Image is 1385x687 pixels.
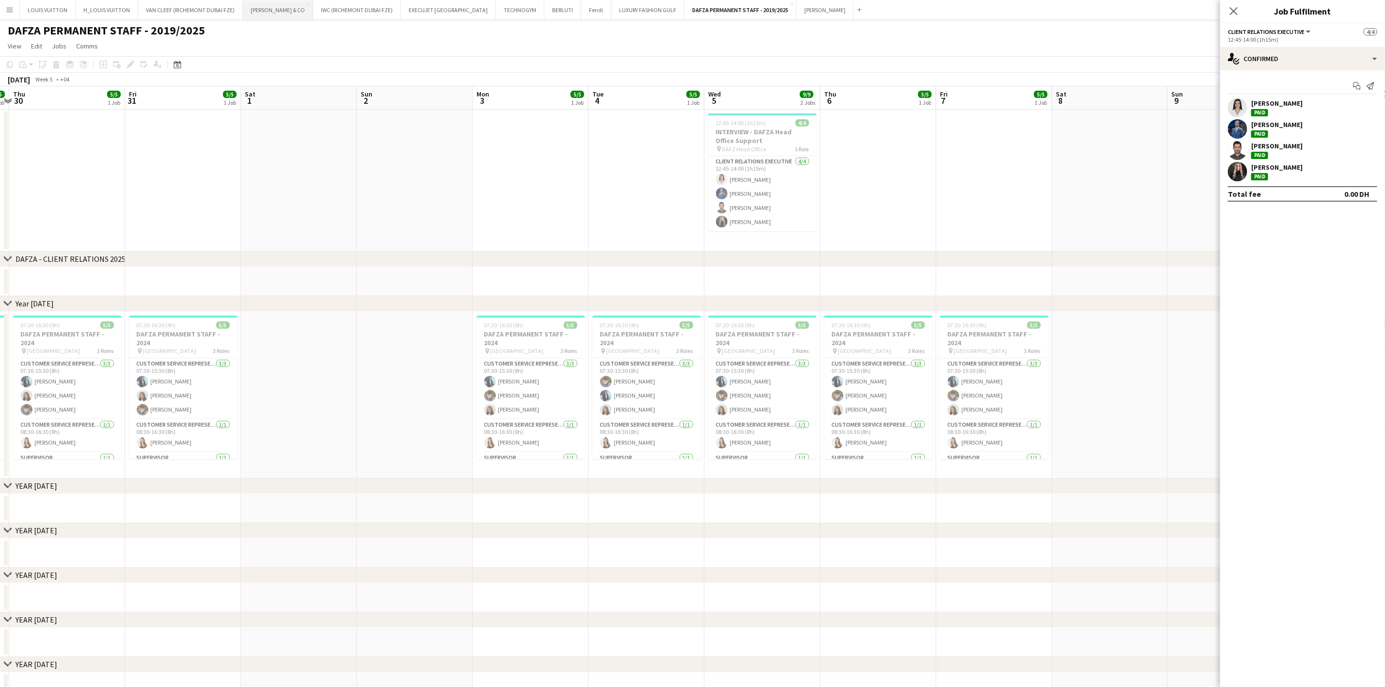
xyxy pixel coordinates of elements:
[129,358,238,419] app-card-role: Customer Service Representative3/307:30-15:30 (8h)[PERSON_NAME][PERSON_NAME][PERSON_NAME]
[708,128,817,145] h3: INTERVIEW - DAFZA Head Office Support
[940,330,1049,347] h3: DAFZA PERMANENT STAFF - 2024
[223,99,236,106] div: 1 Job
[940,419,1049,452] app-card-role: Customer Service Representative1/108:30-16:30 (8h)[PERSON_NAME]
[592,90,604,98] span: Tue
[1251,142,1303,150] div: [PERSON_NAME]
[401,0,496,19] button: EXECUJET [GEOGRAPHIC_DATA]
[677,347,693,354] span: 3 Roles
[908,347,925,354] span: 3 Roles
[1228,28,1305,35] span: Client Relations Executive
[592,330,701,347] h3: DAFZA PERMANENT STAFF - 2024
[8,23,205,38] h1: DAFZA PERMANENT STAFF - 2019/2025
[824,358,933,419] app-card-role: Customer Service Representative3/307:30-15:30 (8h)[PERSON_NAME][PERSON_NAME][PERSON_NAME]
[16,570,57,580] div: YEAR [DATE]
[477,90,489,98] span: Mon
[127,95,137,106] span: 31
[911,321,925,329] span: 5/5
[16,481,57,491] div: YEAR [DATE]
[707,95,721,106] span: 5
[60,76,69,83] div: +04
[108,99,120,106] div: 1 Job
[796,0,854,19] button: [PERSON_NAME]
[223,91,237,98] span: 5/5
[313,0,401,19] button: IWC (RICHEMONT DUBAI FZE)
[687,99,700,106] div: 1 Job
[544,0,581,19] button: BERLUTI
[477,358,585,419] app-card-role: Customer Service Representative3/307:30-15:30 (8h)[PERSON_NAME][PERSON_NAME][PERSON_NAME]
[245,90,255,98] span: Sat
[1251,109,1268,116] div: Paid
[708,419,817,452] app-card-role: Customer Service Representative1/108:30-16:30 (8h)[PERSON_NAME]
[1344,189,1369,199] div: 0.00 DH
[796,119,809,127] span: 4/4
[592,358,701,419] app-card-role: Customer Service Representative3/307:30-15:30 (8h)[PERSON_NAME][PERSON_NAME][PERSON_NAME]
[13,316,122,459] app-job-card: 07:30-16:30 (9h)5/5DAFZA PERMANENT STAFF - 2024 [GEOGRAPHIC_DATA]3 RolesCustomer Service Represen...
[129,316,238,459] app-job-card: 07:30-16:30 (9h)5/5DAFZA PERMANENT STAFF - 2024 [GEOGRAPHIC_DATA]3 RolesCustomer Service Represen...
[100,321,114,329] span: 5/5
[1027,321,1041,329] span: 5/5
[708,358,817,419] app-card-role: Customer Service Representative3/307:30-15:30 (8h)[PERSON_NAME][PERSON_NAME][PERSON_NAME]
[1251,120,1303,129] div: [PERSON_NAME]
[1054,95,1067,106] span: 8
[1220,47,1385,70] div: Confirmed
[716,321,755,329] span: 07:30-16:30 (9h)
[359,95,372,106] span: 2
[571,91,584,98] span: 5/5
[48,40,70,52] a: Jobs
[137,321,176,329] span: 07:30-16:30 (9h)
[824,90,836,98] span: Thu
[213,347,230,354] span: 3 Roles
[708,452,817,485] app-card-role: Supervisor1/1
[685,0,796,19] button: DAFZA PERMANENT STAFF - 2019/2025
[31,42,42,50] span: Edit
[824,316,933,459] div: 07:30-16:30 (9h)5/5DAFZA PERMANENT STAFF - 2024 [GEOGRAPHIC_DATA]3 RolesCustomer Service Represen...
[477,452,585,485] app-card-role: Supervisor1/1
[832,321,871,329] span: 07:30-16:30 (9h)
[1220,5,1385,17] h3: Job Fulfilment
[13,330,122,347] h3: DAFZA PERMANENT STAFF - 2024
[1228,36,1377,43] div: 12:45-14:00 (1h15m)
[76,0,138,19] button: H_LOUIS VUITTON
[361,90,372,98] span: Sun
[477,316,585,459] div: 07:30-16:30 (9h)5/5DAFZA PERMANENT STAFF - 2024 [GEOGRAPHIC_DATA]3 RolesCustomer Service Represen...
[1024,347,1041,354] span: 3 Roles
[708,156,817,231] app-card-role: Client Relations Executive4/412:45-14:00 (1h15m)[PERSON_NAME][PERSON_NAME][PERSON_NAME][PERSON_NAME]
[216,321,230,329] span: 5/5
[800,99,815,106] div: 2 Jobs
[129,330,238,347] h3: DAFZA PERMANENT STAFF - 2024
[477,419,585,452] app-card-role: Customer Service Representative1/108:30-16:30 (8h)[PERSON_NAME]
[793,347,809,354] span: 3 Roles
[1172,90,1183,98] span: Sun
[722,145,766,153] span: DAFZ Head Office
[13,90,25,98] span: Thu
[838,347,891,354] span: [GEOGRAPHIC_DATA]
[76,42,98,50] span: Comms
[129,90,137,98] span: Fri
[592,316,701,459] app-job-card: 07:30-16:30 (9h)5/5DAFZA PERMANENT STAFF - 2024 [GEOGRAPHIC_DATA]3 RolesCustomer Service Represen...
[477,330,585,347] h3: DAFZA PERMANENT STAFF - 2024
[16,659,57,669] div: YEAR [DATE]
[16,615,57,624] div: YEAR [DATE]
[606,347,660,354] span: [GEOGRAPHIC_DATA]
[1251,130,1268,138] div: Paid
[716,119,766,127] span: 12:45-14:00 (1h15m)
[571,99,584,106] div: 1 Job
[948,321,987,329] span: 07:30-16:30 (9h)
[4,40,25,52] a: View
[708,113,817,231] app-job-card: 12:45-14:00 (1h15m)4/4INTERVIEW - DAFZA Head Office Support DAFZ Head Office1 RoleClient Relation...
[561,347,577,354] span: 3 Roles
[21,321,60,329] span: 07:30-16:30 (9h)
[940,90,948,98] span: Fri
[796,321,809,329] span: 5/5
[13,419,122,452] app-card-role: Customer Service Representative1/108:30-16:30 (8h)[PERSON_NAME]
[824,452,933,485] app-card-role: Supervisor1/1
[27,40,46,52] a: Edit
[491,347,544,354] span: [GEOGRAPHIC_DATA]
[954,347,1007,354] span: [GEOGRAPHIC_DATA]
[795,145,809,153] span: 1 Role
[13,358,122,419] app-card-role: Customer Service Representative3/307:30-15:30 (8h)[PERSON_NAME][PERSON_NAME][PERSON_NAME]
[27,347,80,354] span: [GEOGRAPHIC_DATA]
[496,0,544,19] button: TECHNOGYM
